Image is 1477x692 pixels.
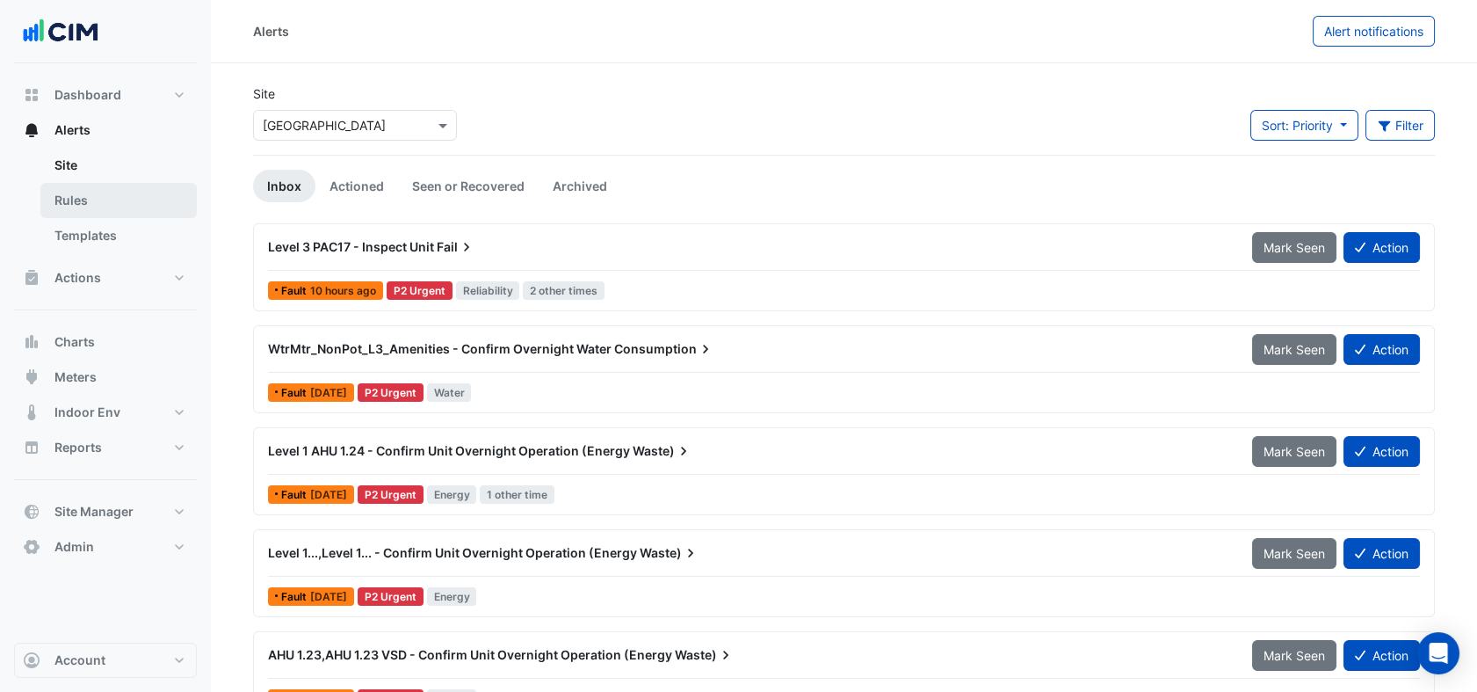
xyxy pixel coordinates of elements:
span: Reliability [456,281,520,300]
a: Inbox [253,170,315,202]
a: Actioned [315,170,398,202]
div: Alerts [253,22,289,40]
span: Mark Seen [1263,342,1325,357]
app-icon: Admin [23,538,40,556]
span: Fault [281,490,310,500]
span: Tue 23-Sep-2025 23:30 AEST [310,284,376,297]
span: Fault [281,592,310,602]
app-icon: Alerts [23,121,40,139]
button: Mark Seen [1252,232,1336,263]
button: Filter [1365,110,1436,141]
span: AHU 1.23,AHU 1.23 VSD - Confirm Unit Overnight Operation (Energy [268,647,672,662]
button: Account [14,643,197,678]
button: Action [1343,640,1420,671]
span: Sort: Priority [1262,118,1333,133]
button: Indoor Env [14,395,197,430]
a: Site [40,148,197,183]
div: Alerts [14,148,197,260]
a: Seen or Recovered [398,170,539,202]
button: Action [1343,334,1420,365]
app-icon: Site Manager [23,503,40,521]
span: Dashboard [54,86,121,104]
span: Alerts [54,121,91,139]
span: Account [54,652,105,669]
span: Mark Seen [1263,648,1325,663]
span: Reports [54,439,102,456]
div: P2 Urgent [358,383,424,402]
button: Mark Seen [1252,640,1336,671]
span: Site Manager [54,503,134,521]
span: Mark Seen [1263,444,1325,459]
div: P2 Urgent [358,587,424,606]
button: Meters [14,360,197,395]
span: Actions [54,269,101,287]
app-icon: Reports [23,439,40,456]
button: Reports [14,430,197,465]
span: Mark Seen [1263,546,1325,561]
a: Templates [40,218,197,253]
a: Archived [539,170,621,202]
button: Actions [14,260,197,295]
span: Tue 23-Sep-2025 05:30 AEST [310,386,347,399]
app-icon: Indoor Env [23,404,40,421]
span: Consumption [614,340,714,358]
div: P2 Urgent [387,281,453,300]
button: Alert notifications [1313,16,1435,47]
button: Mark Seen [1252,538,1336,569]
span: Charts [54,333,95,351]
span: Mark Seen [1263,240,1325,255]
span: Admin [54,538,94,556]
span: Alert notifications [1324,24,1423,39]
span: Indoor Env [54,404,120,421]
span: Tue 03-Jun-2025 03:00 AEST [310,590,347,603]
span: Energy [427,485,477,504]
span: Fault [281,286,310,296]
span: Waste) [675,646,735,664]
app-icon: Meters [23,368,40,386]
span: Waste) [633,442,692,460]
button: Action [1343,538,1420,569]
div: P2 Urgent [358,485,424,504]
span: Water [427,383,472,402]
span: Level 1...,Level 1... - Confirm Unit Overnight Operation (Energy [268,545,637,560]
app-icon: Actions [23,269,40,287]
button: Mark Seen [1252,334,1336,365]
img: Company Logo [21,14,100,49]
button: Dashboard [14,77,197,113]
button: Sort: Priority [1250,110,1358,141]
button: Alerts [14,113,197,148]
app-icon: Charts [23,333,40,351]
button: Charts [14,324,197,360]
span: WtrMtr_NonPot_L3_Amenities - Confirm Overnight Water [268,341,612,356]
span: Waste) [640,544,699,562]
span: Meters [54,368,97,386]
span: Fail [437,238,475,256]
span: Energy [427,587,477,606]
app-icon: Dashboard [23,86,40,104]
div: Open Intercom Messenger [1417,632,1459,674]
a: Rules [40,183,197,218]
span: Level 1 AHU 1.24 - Confirm Unit Overnight Operation (Energy [268,443,630,458]
span: Level 3 PAC17 - Inspect Unit [268,239,434,254]
span: 2 other times [523,281,605,300]
button: Action [1343,436,1420,467]
span: 1 other time [480,485,554,504]
button: Admin [14,529,197,565]
button: Action [1343,232,1420,263]
label: Site [253,84,275,103]
button: Site Manager [14,494,197,529]
button: Mark Seen [1252,436,1336,467]
span: Tue 03-Jun-2025 03:00 AEST [310,488,347,501]
span: Fault [281,388,310,398]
